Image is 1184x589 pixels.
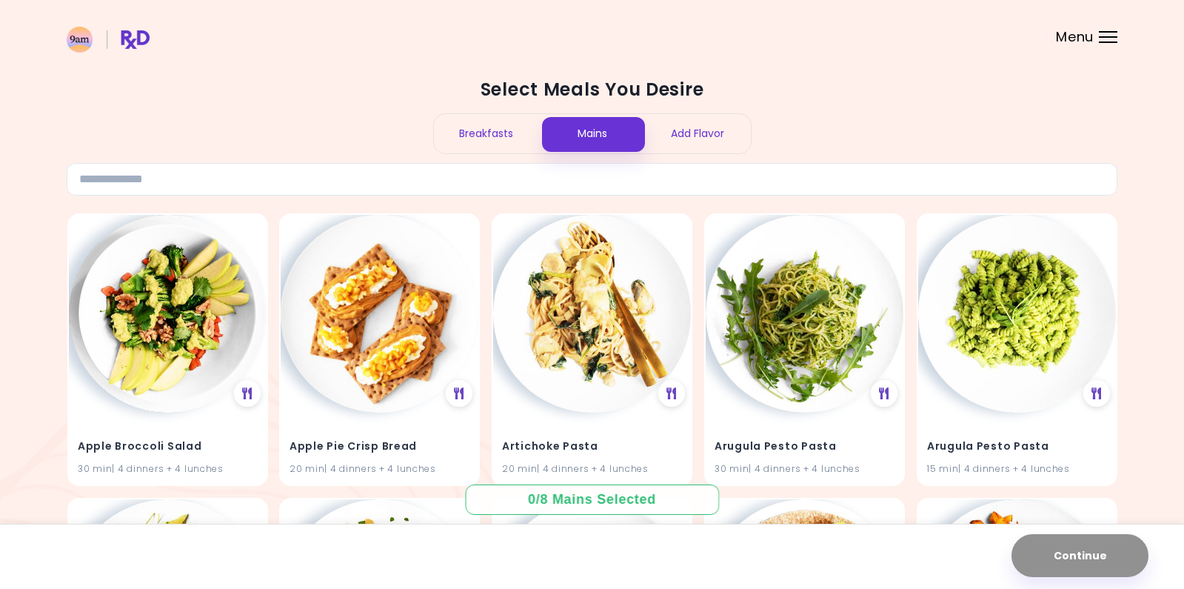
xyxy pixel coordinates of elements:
div: 0 / 8 Mains Selected [518,490,667,509]
button: Continue [1011,534,1148,577]
h2: Select Meals You Desire [67,78,1117,102]
h4: Arugula Pesto Pasta [927,435,1107,459]
div: 20 min | 4 dinners + 4 lunches [502,462,682,476]
div: See Meal Plan [446,380,472,407]
div: See Meal Plan [658,380,685,407]
div: See Meal Plan [1083,380,1109,407]
h4: Apple Pie Crisp Bread [290,435,469,459]
h4: Arugula Pesto Pasta [715,435,894,459]
span: Menu [1056,30,1094,44]
div: See Meal Plan [233,380,260,407]
img: RxDiet [67,27,150,53]
div: 15 min | 4 dinners + 4 lunches [927,462,1107,476]
div: 30 min | 4 dinners + 4 lunches [78,462,258,476]
h4: Artichoke Pasta [502,435,682,459]
div: Mains [539,114,645,153]
div: Add Flavor [645,114,751,153]
h4: Apple Broccoli Salad [78,435,258,459]
div: Breakfasts [434,114,540,153]
div: 30 min | 4 dinners + 4 lunches [715,462,894,476]
div: See Meal Plan [871,380,897,407]
div: 20 min | 4 dinners + 4 lunches [290,462,469,476]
